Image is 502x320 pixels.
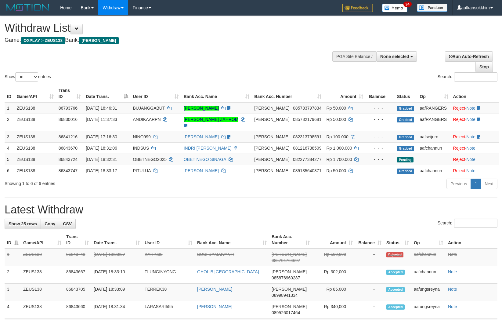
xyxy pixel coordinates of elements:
td: ZEUS138 [21,301,64,318]
span: [PERSON_NAME] [79,37,118,44]
th: Bank Acc. Number: activate to sort column ascending [269,231,312,249]
span: [PERSON_NAME] [254,157,289,162]
span: Accepted [386,270,405,275]
td: ZEUS138 [14,165,56,176]
a: INDRI [PERSON_NAME] [184,146,232,151]
td: ZEUS138 [14,142,56,154]
span: [PERSON_NAME] [272,252,307,257]
td: · [451,114,499,131]
a: Reject [453,106,465,111]
th: Bank Acc. Name: activate to sort column ascending [181,85,252,102]
span: 86841216 [59,134,78,139]
span: Rp 50.000 [326,117,346,122]
td: - [355,266,384,284]
span: [DATE] 18:32:31 [86,157,117,162]
span: Rp 50.000 [326,106,346,111]
span: 86843670 [59,146,78,151]
td: 2 [5,114,14,131]
span: Copy 085732179681 to clipboard [293,117,321,122]
a: Note [448,287,457,292]
a: Previous [446,179,471,189]
span: Copy 08998941334 to clipboard [272,293,298,298]
a: Reject [453,134,465,139]
td: ZEUS138 [14,154,56,165]
span: [PERSON_NAME] [254,168,289,173]
span: Copy [45,221,55,226]
span: INDSUS [133,146,149,151]
input: Search: [454,219,497,228]
th: User ID: activate to sort column ascending [131,85,181,102]
div: Showing 1 to 6 of 6 entries [5,178,204,187]
a: Note [448,269,457,274]
span: Copy 085876960287 to clipboard [272,275,300,280]
td: · [451,102,499,114]
td: 86843748 [64,249,91,266]
span: [PERSON_NAME] [254,146,289,151]
th: ID: activate to sort column descending [5,231,21,249]
a: Reject [453,146,465,151]
img: Button%20Memo.svg [382,4,408,12]
button: None selected [376,51,417,62]
th: Bank Acc. Number: activate to sort column ascending [252,85,324,102]
span: ANDIKAARPN [133,117,161,122]
td: Rp 340,000 [312,301,355,318]
td: 1 [5,249,21,266]
span: [DATE] 18:46:31 [86,106,117,111]
th: Action [446,231,497,249]
span: [PERSON_NAME] [272,304,307,309]
td: - [355,301,384,318]
a: Copy [41,219,59,229]
th: Balance [366,85,395,102]
span: 34 [403,2,412,7]
span: Show 25 rows [9,221,37,226]
a: [PERSON_NAME] [184,134,219,139]
div: PGA Site Balance / [332,51,376,62]
td: - [355,249,384,266]
td: [DATE] 18:33:10 [91,266,142,284]
a: [PERSON_NAME] [184,168,219,173]
h1: Withdraw List [5,22,329,34]
span: BUJANGGABUT [133,106,165,111]
a: Run Auto-Refresh [445,51,493,62]
img: Feedback.jpg [342,4,373,12]
td: Rp 302,000 [312,266,355,284]
a: OBET NEGO SINAGA [184,157,226,162]
span: Rp 1.000.000 [326,146,352,151]
span: [PERSON_NAME] [254,134,289,139]
td: 5 [5,154,14,165]
td: TLUNGINYONG [142,266,195,284]
span: PITULUA [133,168,151,173]
th: Date Trans.: activate to sort column ascending [91,231,142,249]
td: ZEUS138 [14,102,56,114]
a: Note [448,252,457,257]
a: SUCI DAMAIYANTI [197,252,234,257]
td: TERREK38 [142,284,195,301]
td: [DATE] 18:33:09 [91,284,142,301]
a: Note [466,157,475,162]
td: aafRANGERS [417,102,450,114]
a: Reject [453,117,465,122]
td: [DATE] 18:33:57 [91,249,142,266]
td: aafchannun [411,249,446,266]
a: Note [448,304,457,309]
span: [DATE] 11:37:33 [86,117,117,122]
span: Rp 1.700.000 [326,157,352,162]
h4: Game: Bank: [5,37,329,43]
span: OXPLAY > ZEUS138 [21,37,65,44]
td: aafchannun [417,165,450,176]
td: · [451,165,499,176]
div: - - - [368,134,392,140]
span: Copy 082313798591 to clipboard [293,134,321,139]
span: Copy 085704764697 to clipboard [272,258,300,263]
td: LARASARI555 [142,301,195,318]
select: Showentries [15,72,38,82]
span: [PERSON_NAME] [254,117,289,122]
h1: Latest Withdraw [5,204,497,216]
td: 86843667 [64,266,91,284]
span: None selected [380,54,409,59]
div: - - - [368,156,392,162]
a: Note [466,117,475,122]
td: aafchannun [411,266,446,284]
span: [DATE] 18:33:17 [86,168,117,173]
th: Status [395,85,417,102]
